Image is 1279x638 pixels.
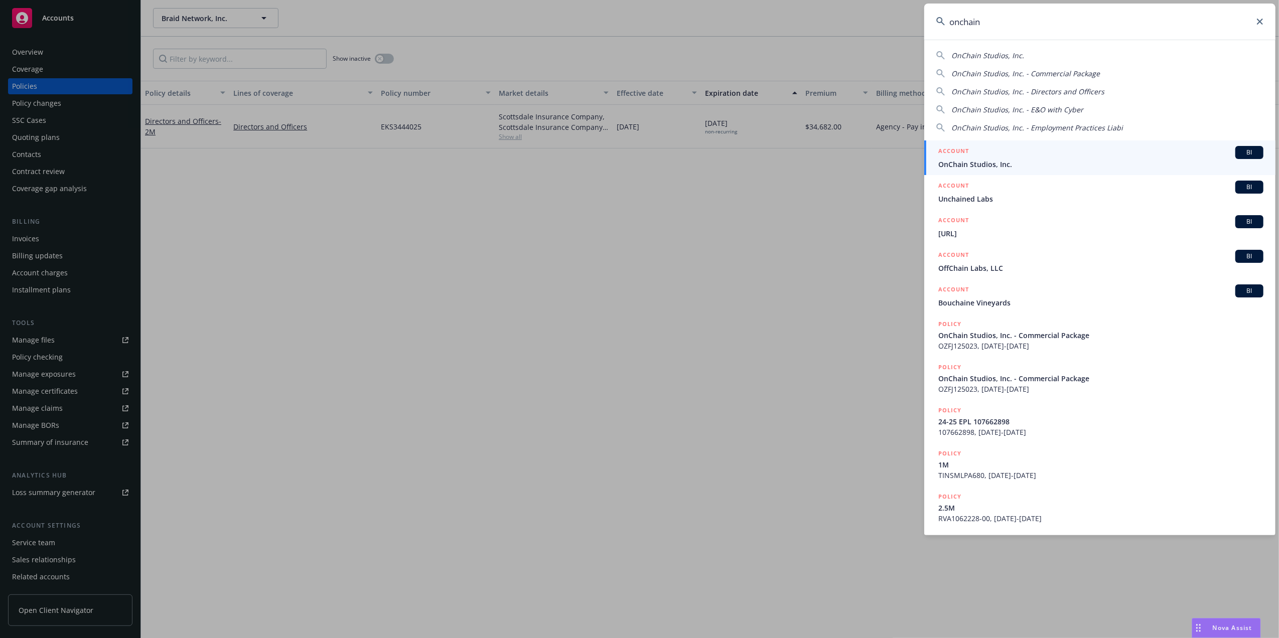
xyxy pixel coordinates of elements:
[938,146,969,158] h5: ACCOUNT
[938,194,1263,204] span: Unchained Labs
[938,448,961,458] h5: POLICY
[938,362,961,372] h5: POLICY
[951,51,1024,60] span: OnChain Studios, Inc.
[951,69,1100,78] span: OnChain Studios, Inc. - Commercial Package
[938,459,1263,470] span: 1M
[924,443,1275,486] a: POLICY1MTINSMLPA680, [DATE]-[DATE]
[1192,618,1261,638] button: Nova Assist
[938,250,969,262] h5: ACCOUNT
[924,140,1275,175] a: ACCOUNTBIOnChain Studios, Inc.
[938,427,1263,437] span: 107662898, [DATE]-[DATE]
[938,319,961,329] h5: POLICY
[938,263,1263,273] span: OffChain Labs, LLC
[938,373,1263,384] span: OnChain Studios, Inc. - Commercial Package
[924,357,1275,400] a: POLICYOnChain Studios, Inc. - Commercial PackageOZFJ125023, [DATE]-[DATE]
[1239,148,1259,157] span: BI
[938,228,1263,239] span: [URL]
[938,470,1263,481] span: TINSMLPA680, [DATE]-[DATE]
[924,4,1275,40] input: Search...
[924,400,1275,443] a: POLICY24-25 EPL 107662898107662898, [DATE]-[DATE]
[938,330,1263,341] span: OnChain Studios, Inc. - Commercial Package
[924,486,1275,529] a: POLICY2.5MRVA1062228-00, [DATE]-[DATE]
[951,105,1083,114] span: OnChain Studios, Inc. - E&O with Cyber
[951,123,1123,132] span: OnChain Studios, Inc. - Employment Practices Liabi
[924,244,1275,279] a: ACCOUNTBIOffChain Labs, LLC
[938,416,1263,427] span: 24-25 EPL 107662898
[938,159,1263,170] span: OnChain Studios, Inc.
[924,313,1275,357] a: POLICYOnChain Studios, Inc. - Commercial PackageOZFJ125023, [DATE]-[DATE]
[1239,183,1259,192] span: BI
[938,503,1263,513] span: 2.5M
[938,181,969,193] h5: ACCOUNT
[938,215,969,227] h5: ACCOUNT
[938,284,969,296] h5: ACCOUNT
[1213,623,1252,632] span: Nova Assist
[1239,252,1259,261] span: BI
[1239,286,1259,295] span: BI
[938,405,961,415] h5: POLICY
[951,87,1104,96] span: OnChain Studios, Inc. - Directors and Officers
[1192,618,1205,637] div: Drag to move
[938,297,1263,308] span: Bouchaine Vineyards
[938,513,1263,524] span: RVA1062228-00, [DATE]-[DATE]
[924,279,1275,313] a: ACCOUNTBIBouchaine Vineyards
[938,492,961,502] h5: POLICY
[924,210,1275,244] a: ACCOUNTBI[URL]
[938,384,1263,394] span: OZFJ125023, [DATE]-[DATE]
[1239,217,1259,226] span: BI
[924,175,1275,210] a: ACCOUNTBIUnchained Labs
[938,341,1263,351] span: OZFJ125023, [DATE]-[DATE]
